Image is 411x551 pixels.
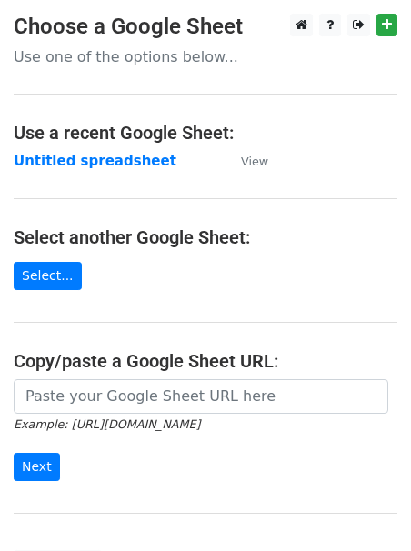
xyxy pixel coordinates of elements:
h4: Use a recent Google Sheet: [14,122,397,144]
input: Next [14,453,60,481]
a: View [223,153,268,169]
h3: Choose a Google Sheet [14,14,397,40]
small: View [241,155,268,168]
a: Select... [14,262,82,290]
p: Use one of the options below... [14,47,397,66]
h4: Select another Google Sheet: [14,226,397,248]
a: Untitled spreadsheet [14,153,176,169]
input: Paste your Google Sheet URL here [14,379,388,414]
small: Example: [URL][DOMAIN_NAME] [14,417,200,431]
h4: Copy/paste a Google Sheet URL: [14,350,397,372]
